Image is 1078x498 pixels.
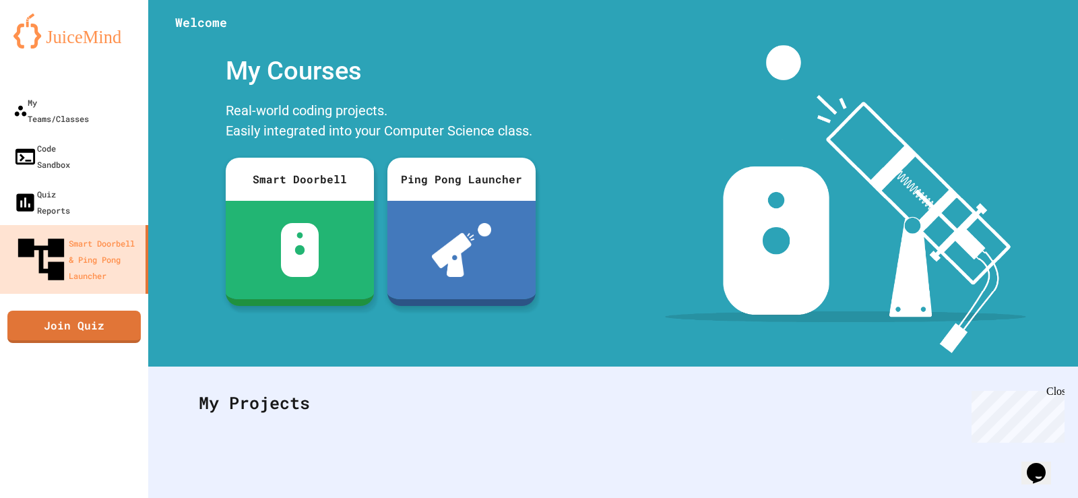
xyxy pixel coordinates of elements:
[13,186,70,218] div: Quiz Reports
[185,377,1041,429] div: My Projects
[1021,444,1065,485] iframe: chat widget
[387,158,536,201] div: Ping Pong Launcher
[226,158,374,201] div: Smart Doorbell
[7,311,141,343] a: Join Quiz
[219,97,542,148] div: Real-world coding projects. Easily integrated into your Computer Science class.
[13,140,70,173] div: Code Sandbox
[665,45,1026,353] img: banner-image-my-projects.png
[281,223,319,277] img: sdb-white.svg
[432,223,492,277] img: ppl-with-ball.png
[13,13,135,49] img: logo-orange.svg
[13,232,140,287] div: Smart Doorbell & Ping Pong Launcher
[966,385,1065,443] iframe: chat widget
[5,5,93,86] div: Chat with us now!Close
[219,45,542,97] div: My Courses
[13,94,89,127] div: My Teams/Classes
